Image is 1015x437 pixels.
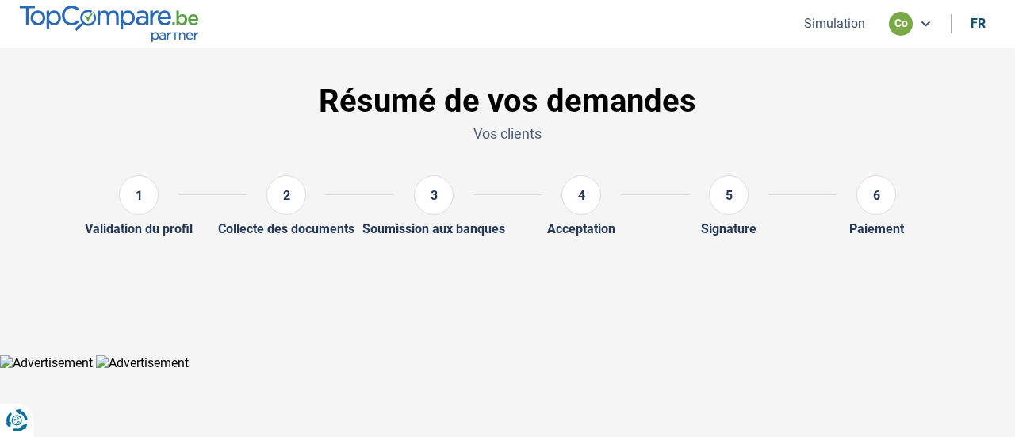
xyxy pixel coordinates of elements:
[701,221,756,236] div: Signature
[414,175,454,215] div: 3
[971,16,986,31] div: fr
[709,175,749,215] div: 5
[889,12,913,36] div: co
[119,175,159,215] div: 1
[849,221,904,236] div: Paiement
[85,221,193,236] div: Validation du profil
[20,6,198,41] img: TopCompare.be
[65,124,950,144] p: Vos clients
[547,221,615,236] div: Acceptation
[856,175,896,215] div: 6
[218,221,354,236] div: Collecte des documents
[65,82,950,121] h1: Résumé de vos demandes
[266,175,306,215] div: 2
[561,175,601,215] div: 4
[96,355,189,370] img: Advertisement
[799,15,870,32] button: Simulation
[362,221,505,236] div: Soumission aux banques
